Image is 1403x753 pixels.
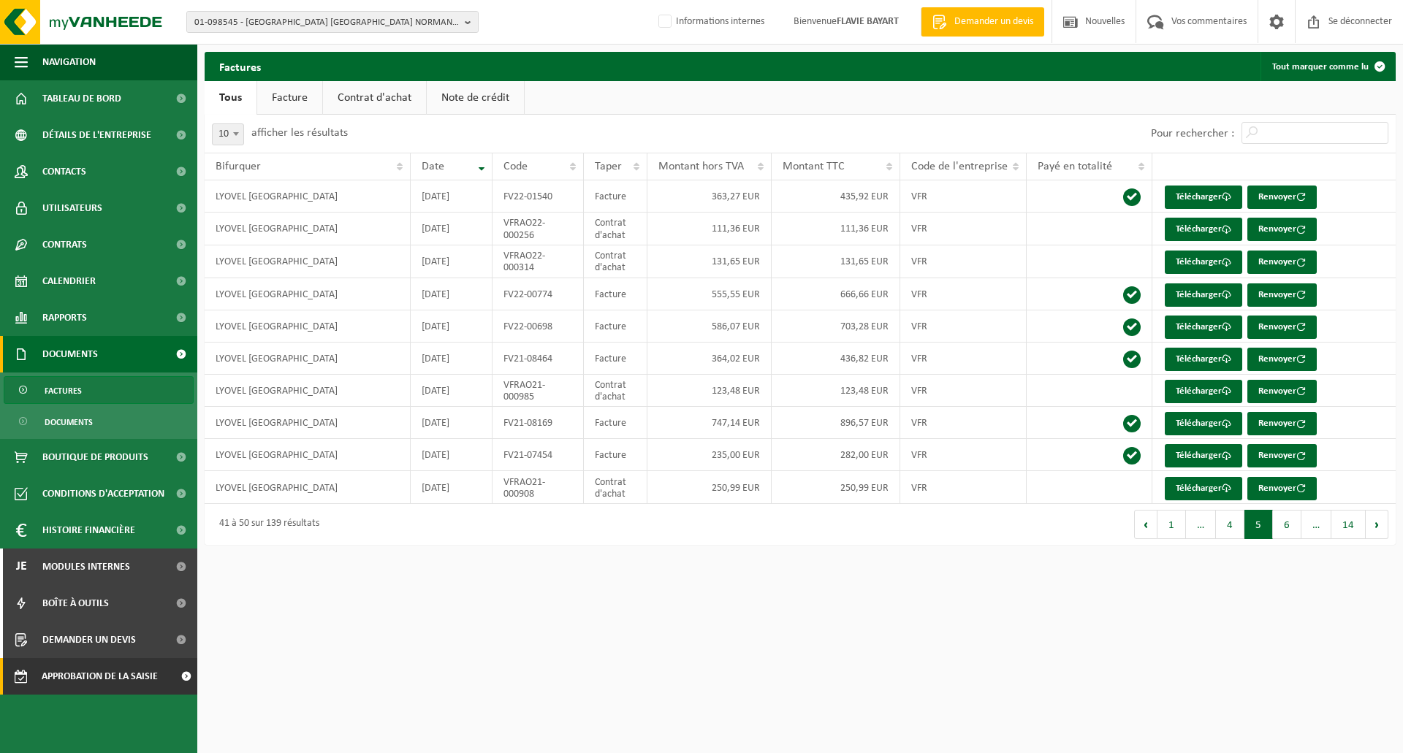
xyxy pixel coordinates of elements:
[1165,251,1242,274] a: Télécharger
[911,353,927,364] font: VFR
[216,482,338,493] font: LYOVEL [GEOGRAPHIC_DATA]
[42,130,151,141] font: Détails de l'entreprise
[676,16,764,27] font: Informations internes
[1171,16,1247,27] font: Vos commentaires
[595,450,626,461] font: Facture
[595,380,626,402] font: Contrat d'achat
[1216,510,1244,539] button: 4
[42,452,148,463] font: Boutique de produits
[954,16,1033,27] font: Demander un devis
[1301,510,1331,539] span: …
[1247,380,1317,403] button: Renvoyer
[840,321,889,332] font: 703,28 EUR
[42,525,135,536] font: Histoire financière
[503,218,545,240] font: VFRAO22-000256
[1258,290,1296,299] font: Renvoyer
[595,161,622,172] font: Taper
[1258,418,1296,428] font: Renvoyer
[712,191,760,202] font: 363,27 EUR
[1247,316,1317,339] button: Renvoyer
[595,218,626,240] font: Contrat d'achat
[42,240,87,251] font: Contrats
[1165,380,1242,403] a: Télécharger
[911,161,1008,172] font: Code de l'entreprise
[503,251,545,273] font: VFRAO22-000314
[503,476,545,499] font: VFRAO21-000908
[1258,322,1296,332] font: Renvoyer
[712,450,760,461] font: 235,00 EUR
[42,57,96,68] font: Navigation
[1247,444,1317,467] button: Renvoyer
[595,321,626,332] font: Facture
[712,223,760,234] font: 111,36 EUR
[595,251,626,273] font: Contrat d'achat
[42,167,86,177] font: Contacts
[1176,418,1222,428] font: Télécharger
[1176,290,1222,299] font: Télécharger
[422,321,449,332] font: [DATE]
[42,489,164,500] font: Conditions d'acceptation
[1247,348,1317,371] button: Renvoyer
[503,191,552,202] font: FV22-01540
[1176,224,1222,234] font: Télécharger
[1258,483,1296,493] font: Renvoyer
[595,353,626,364] font: Facture
[422,288,449,299] font: [DATE]
[212,123,244,145] span: 10
[42,598,109,609] font: Boîte à outils
[1247,412,1317,435] button: Renvoyer
[840,223,889,234] font: 111,36 EUR
[840,386,889,397] font: 123,48 EUR
[422,353,449,364] font: [DATE]
[1176,354,1222,364] font: Télécharger
[1247,283,1317,307] button: Renvoyer
[422,256,449,267] font: [DATE]
[1258,224,1296,234] font: Renvoyer
[216,418,338,429] font: LYOVEL [GEOGRAPHIC_DATA]
[712,418,760,429] font: 747,14 EUR
[219,62,261,74] font: Factures
[422,223,449,234] font: [DATE]
[712,288,760,299] font: 555,55 EUR
[712,353,760,364] font: 364,02 EUR
[1134,510,1157,539] button: Previous
[712,256,760,267] font: 131,65 EUR
[186,11,479,33] button: 01-098545 - [GEOGRAPHIC_DATA] [GEOGRAPHIC_DATA] NORMANDIE - [GEOGRAPHIC_DATA] ET [GEOGRAPHIC_DATA]
[1273,510,1301,539] button: 6
[1247,218,1317,241] button: Renvoyer
[712,482,760,493] font: 250,99 EUR
[1165,218,1242,241] a: Télécharger
[1258,192,1296,202] font: Renvoyer
[911,191,927,202] font: VFR
[216,161,261,172] font: Bifurquer
[422,418,449,429] font: [DATE]
[1328,16,1392,27] font: Se déconnecter
[1165,444,1242,467] a: Télécharger
[1165,186,1242,209] a: Télécharger
[1258,257,1296,267] font: Renvoyer
[422,161,444,172] font: Date
[595,476,626,499] font: Contrat d'achat
[911,321,927,332] font: VFR
[1165,348,1242,371] a: Télécharger
[422,482,449,493] font: [DATE]
[911,288,927,299] font: VFR
[1176,483,1222,493] font: Télécharger
[783,161,845,172] font: Montant TTC
[219,518,319,529] font: 41 à 50 sur 139 résultats
[216,288,338,299] font: LYOVEL [GEOGRAPHIC_DATA]
[911,418,927,429] font: VFR
[1261,52,1394,81] button: Tout marquer comme lu
[42,671,158,720] font: Approbation de la saisie des commandes
[911,256,927,267] font: VFR
[503,321,552,332] font: FV22-00698
[595,288,626,299] font: Facture
[595,418,626,429] font: Facture
[840,256,889,267] font: 131,65 EUR
[1258,354,1296,364] font: Renvoyer
[1176,451,1222,460] font: Télécharger
[712,321,760,332] font: 586,07 EUR
[503,288,552,299] font: FV22-00774
[441,92,509,104] font: Note de crédit
[840,191,889,202] font: 435,92 EUR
